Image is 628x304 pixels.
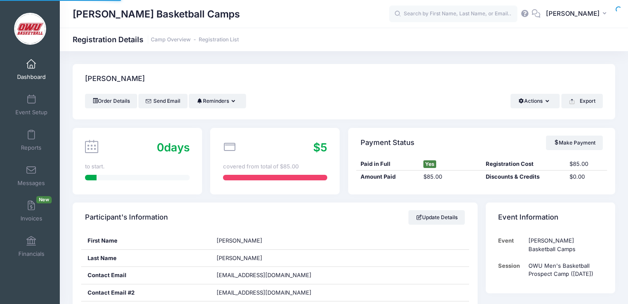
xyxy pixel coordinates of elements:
[356,173,419,181] div: Amount Paid
[389,6,517,23] input: Search by First Name, Last Name, or Email...
[11,161,52,191] a: Messages
[21,215,42,222] span: Invoices
[481,173,565,181] div: Discounts & Credits
[21,144,41,151] span: Reports
[217,272,311,278] span: [EMAIL_ADDRESS][DOMAIN_NAME]
[15,109,47,116] span: Event Setup
[313,141,327,154] span: $5
[481,160,565,168] div: Registration Cost
[11,125,52,155] a: Reports
[85,67,145,91] h4: [PERSON_NAME]
[157,139,190,156] div: days
[36,196,52,203] span: New
[151,37,191,43] a: Camp Overview
[217,289,323,297] span: [EMAIL_ADDRESS][DOMAIN_NAME]
[423,160,436,168] span: Yes
[217,237,262,244] span: [PERSON_NAME]
[356,160,419,168] div: Paid in Full
[81,250,211,267] div: Last Name
[18,250,44,258] span: Financials
[361,130,414,155] h4: Payment Status
[189,94,246,108] button: Reminders
[498,258,524,283] td: Session
[524,258,603,283] td: OWU Men's Basketball Prospect Camp ([DATE])
[540,4,615,24] button: [PERSON_NAME]
[85,162,189,171] div: to start.
[511,94,560,108] button: Actions
[81,284,211,301] div: Contact Email #2
[11,90,52,120] a: Event Setup
[498,206,558,230] h4: Event Information
[18,180,45,187] span: Messages
[498,232,524,258] td: Event
[138,94,188,108] a: Send Email
[223,162,327,171] div: covered from total of $85.00
[11,196,52,226] a: InvoicesNew
[524,232,603,258] td: [PERSON_NAME] Basketball Camps
[546,136,603,150] a: Make Payment
[85,94,137,108] a: Order Details
[73,4,240,24] h1: [PERSON_NAME] Basketball Camps
[217,255,262,261] span: [PERSON_NAME]
[565,160,607,168] div: $85.00
[81,232,211,249] div: First Name
[546,9,600,18] span: [PERSON_NAME]
[408,210,465,225] a: Update Details
[11,232,52,261] a: Financials
[565,173,607,181] div: $0.00
[11,55,52,84] a: Dashboard
[157,141,164,154] span: 0
[81,267,211,284] div: Contact Email
[561,94,603,108] button: Export
[14,13,46,45] img: David Vogel Basketball Camps
[17,73,46,81] span: Dashboard
[73,35,239,44] h1: Registration Details
[419,173,482,181] div: $85.00
[85,206,168,230] h4: Participant's Information
[199,37,239,43] a: Registration List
